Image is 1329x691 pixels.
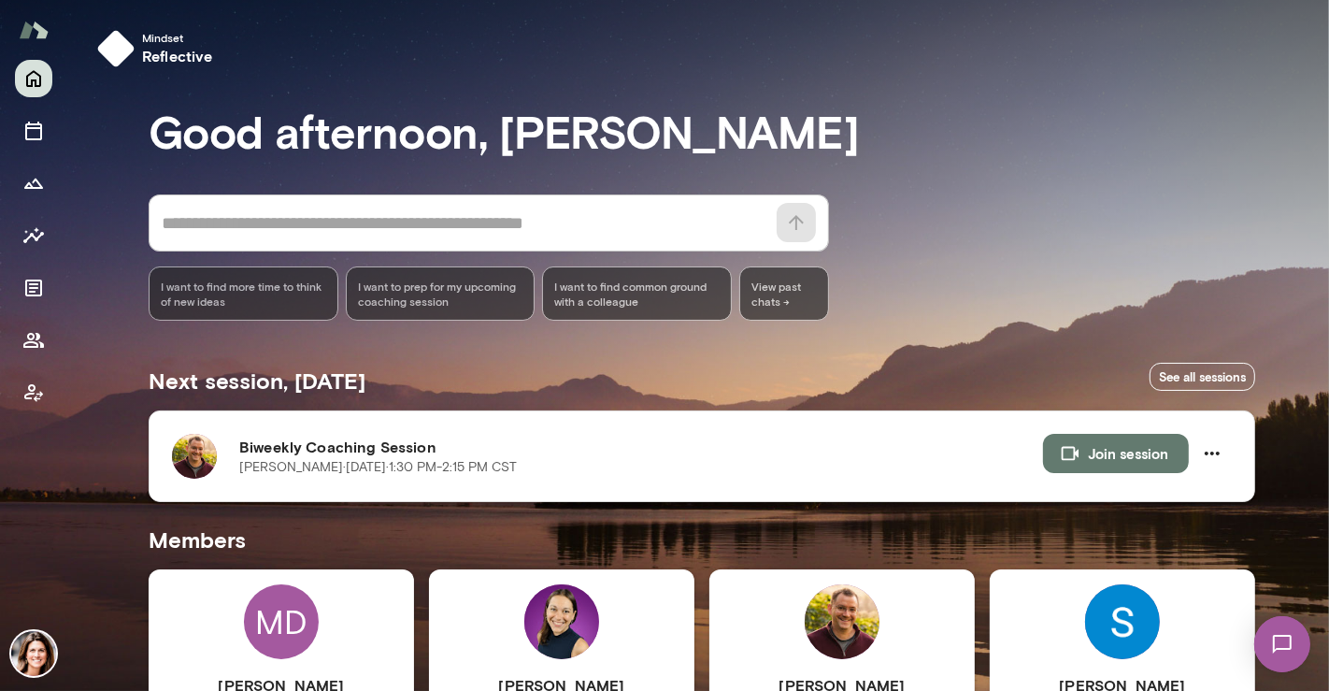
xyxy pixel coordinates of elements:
[15,112,52,150] button: Sessions
[15,374,52,411] button: Client app
[161,279,326,309] span: I want to find more time to think of new ideas
[244,584,319,659] div: MD
[149,366,365,396] h5: Next session, [DATE]
[805,584,879,659] img: Jeremy Person
[97,30,135,67] img: mindset
[15,165,52,202] button: Growth Plan
[524,584,599,659] img: Rehana Manejwala
[149,266,338,321] div: I want to find more time to think of new ideas
[239,436,1043,458] h6: Biweekly Coaching Session
[15,322,52,359] button: Members
[346,266,536,321] div: I want to prep for my upcoming coaching session
[1085,584,1160,659] img: Shannon Payne
[11,631,56,676] img: Gwen Throckmorton
[1043,434,1189,473] button: Join session
[15,217,52,254] button: Insights
[542,266,732,321] div: I want to find common ground with a colleague
[554,279,720,309] span: I want to find common ground with a colleague
[90,22,228,75] button: Mindsetreflective
[19,12,49,48] img: Mento
[142,45,213,67] h6: reflective
[739,266,829,321] span: View past chats ->
[15,60,52,97] button: Home
[239,458,517,477] p: [PERSON_NAME] · [DATE] · 1:30 PM-2:15 PM CST
[1150,363,1255,392] a: See all sessions
[149,525,1255,554] h5: Members
[358,279,523,309] span: I want to prep for my upcoming coaching session
[15,269,52,307] button: Documents
[142,30,213,45] span: Mindset
[149,105,1255,157] h3: Good afternoon, [PERSON_NAME]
